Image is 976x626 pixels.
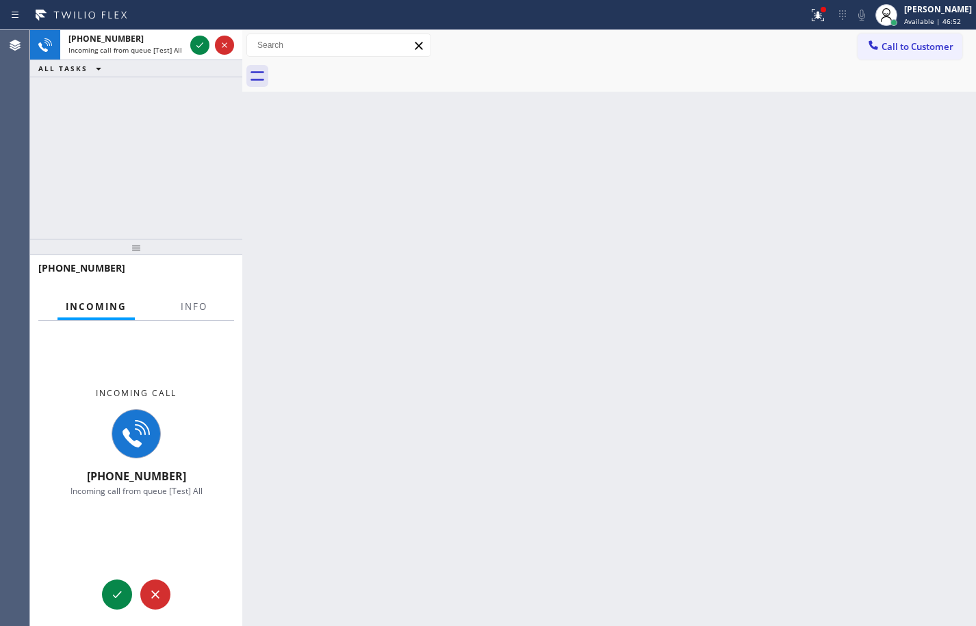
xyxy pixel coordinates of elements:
[882,40,953,53] span: Call to Customer
[30,60,115,77] button: ALL TASKS
[87,469,186,484] span: [PHONE_NUMBER]
[68,45,182,55] span: Incoming call from queue [Test] All
[858,34,962,60] button: Call to Customer
[215,36,234,55] button: Reject
[102,579,132,610] button: Accept
[140,579,170,610] button: Reject
[38,261,125,274] span: [PHONE_NUMBER]
[66,300,127,313] span: Incoming
[852,5,871,25] button: Mute
[247,34,431,56] input: Search
[181,300,207,313] span: Info
[190,36,209,55] button: Accept
[38,64,88,73] span: ALL TASKS
[68,33,144,44] span: [PHONE_NUMBER]
[172,294,216,320] button: Info
[904,3,972,15] div: [PERSON_NAME]
[70,485,203,497] span: Incoming call from queue [Test] All
[57,294,135,320] button: Incoming
[904,16,961,26] span: Available | 46:52
[96,387,177,399] span: Incoming call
